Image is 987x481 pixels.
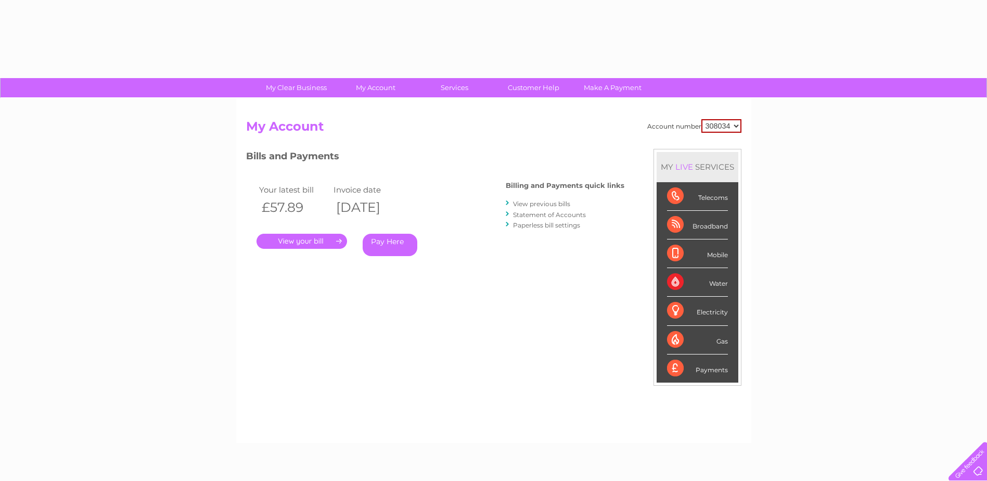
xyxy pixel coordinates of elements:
[657,152,738,182] div: MY SERVICES
[257,197,331,218] th: £57.89
[246,149,624,167] h3: Bills and Payments
[257,234,347,249] a: .
[363,234,417,256] a: Pay Here
[667,326,728,355] div: Gas
[667,182,728,211] div: Telecoms
[667,355,728,383] div: Payments
[331,197,406,218] th: [DATE]
[570,78,656,97] a: Make A Payment
[513,200,570,208] a: View previous bills
[246,119,741,139] h2: My Account
[513,211,586,219] a: Statement of Accounts
[667,297,728,325] div: Electricity
[667,268,728,297] div: Water
[332,78,418,97] a: My Account
[253,78,339,97] a: My Clear Business
[491,78,576,97] a: Customer Help
[513,221,580,229] a: Paperless bill settings
[506,182,624,189] h4: Billing and Payments quick links
[667,239,728,268] div: Mobile
[667,211,728,239] div: Broadband
[647,119,741,133] div: Account number
[412,78,497,97] a: Services
[257,183,331,197] td: Your latest bill
[673,162,695,172] div: LIVE
[331,183,406,197] td: Invoice date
